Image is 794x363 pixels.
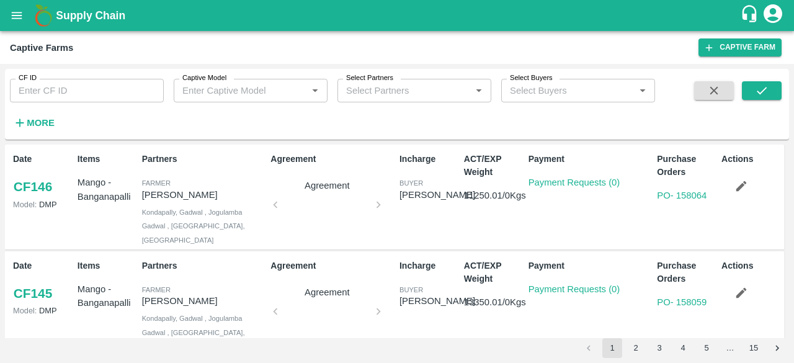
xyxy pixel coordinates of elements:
a: PO- 158059 [657,297,707,307]
p: Purchase Orders [657,153,716,179]
p: Actions [721,259,781,272]
p: Agreement [270,153,395,166]
input: Enter CF ID [10,79,164,102]
a: Supply Chain [56,7,740,24]
div: account of current user [762,2,784,29]
span: Farmer [142,179,171,187]
p: Items [78,153,137,166]
button: Go to next page [767,338,787,358]
span: buyer [399,286,423,294]
button: Go to page 4 [673,338,693,358]
input: Select Partners [341,83,451,99]
p: Agreement [280,179,373,192]
strong: More [27,118,55,128]
button: Open [471,83,487,99]
b: Supply Chain [56,9,125,22]
span: buyer [399,179,423,187]
p: Mango - Banganapalli [78,176,137,204]
p: [PERSON_NAME] [142,294,266,308]
p: DMP [13,199,73,210]
a: Payment Requests (0) [529,284,620,294]
button: Go to page 2 [626,338,646,358]
span: Kondapally, Gadwal , Jogulamba Gadwal , [GEOGRAPHIC_DATA], [GEOGRAPHIC_DATA] [142,208,245,244]
button: Open [307,83,323,99]
p: 11250.01 / 0 Kgs [464,189,524,202]
label: Select Partners [346,73,393,83]
span: Model: [13,306,37,315]
a: PO- 158064 [657,190,707,200]
p: Partners [142,153,266,166]
p: Purchase Orders [657,259,716,285]
div: customer-support [740,4,762,27]
p: Mango - Banganapalli [78,282,137,310]
div: Captive Farms [10,40,73,56]
p: Incharge [399,153,459,166]
p: Payment [529,153,653,166]
div: … [720,343,740,354]
button: Go to page 5 [697,338,716,358]
span: Farmer [142,286,171,294]
p: Agreement [280,285,373,299]
p: ACT/EXP Weight [464,153,524,179]
p: Partners [142,259,266,272]
p: ACT/EXP Weight [464,259,524,285]
a: Payment Requests (0) [529,177,620,187]
p: 13350.01 / 0 Kgs [464,295,524,309]
p: [PERSON_NAME] [142,188,266,202]
a: CF146 [13,176,53,198]
label: Select Buyers [510,73,553,83]
a: Captive Farm [698,38,782,56]
a: CF145 [13,282,53,305]
div: [PERSON_NAME] [399,294,475,308]
button: Open [635,83,651,99]
input: Enter Captive Model [177,83,303,99]
p: Incharge [399,259,459,272]
p: DMP [13,305,73,316]
span: Kondapally, Gadwal , Jogulamba Gadwal , [GEOGRAPHIC_DATA], [GEOGRAPHIC_DATA] [142,315,245,350]
button: Go to page 3 [649,338,669,358]
p: Items [78,259,137,272]
div: [PERSON_NAME] [399,188,475,202]
button: open drawer [2,1,31,30]
p: Actions [721,153,781,166]
p: Date [13,153,73,166]
button: Go to page 15 [744,338,764,358]
img: logo [31,3,56,28]
p: Agreement [270,259,395,272]
input: Select Buyers [505,83,615,99]
p: Date [13,259,73,272]
span: Model: [13,200,37,209]
button: page 1 [602,338,622,358]
p: Payment [529,259,653,272]
nav: pagination navigation [577,338,789,358]
label: CF ID [19,73,37,83]
button: More [10,112,58,133]
label: Captive Model [182,73,226,83]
